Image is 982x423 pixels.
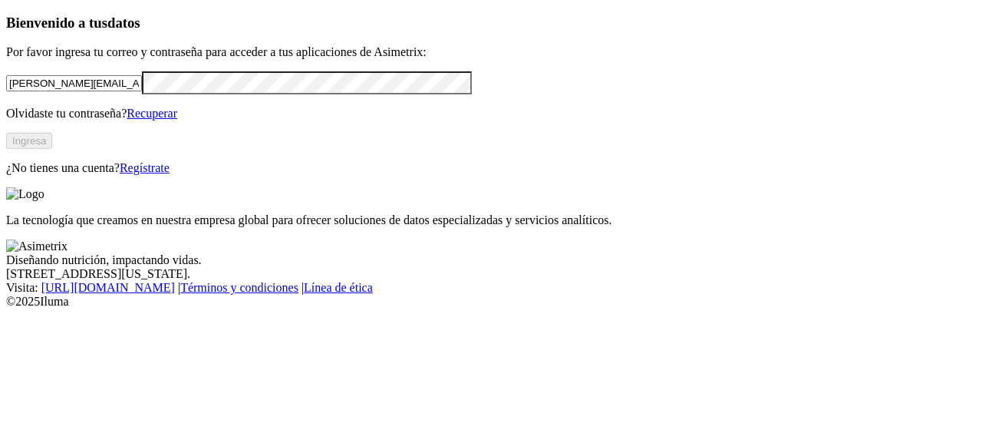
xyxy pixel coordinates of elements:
[6,213,976,227] p: La tecnología que creamos en nuestra empresa global para ofrecer soluciones de datos especializad...
[6,15,976,31] h3: Bienvenido a tus
[6,240,68,253] img: Asimetrix
[180,281,298,294] a: Términos y condiciones
[107,15,140,31] span: datos
[6,45,976,59] p: Por favor ingresa tu correo y contraseña para acceder a tus aplicaciones de Asimetrix:
[6,133,52,149] button: Ingresa
[6,187,44,201] img: Logo
[6,295,976,309] div: © 2025 Iluma
[6,161,976,175] p: ¿No tienes una cuenta?
[304,281,373,294] a: Línea de ética
[6,75,142,91] input: Tu correo
[6,281,976,295] div: Visita : | |
[127,107,177,120] a: Recuperar
[6,267,976,281] div: [STREET_ADDRESS][US_STATE].
[6,253,976,267] div: Diseñando nutrición, impactando vidas.
[41,281,175,294] a: [URL][DOMAIN_NAME]
[120,161,170,174] a: Regístrate
[6,107,976,121] p: Olvidaste tu contraseña?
